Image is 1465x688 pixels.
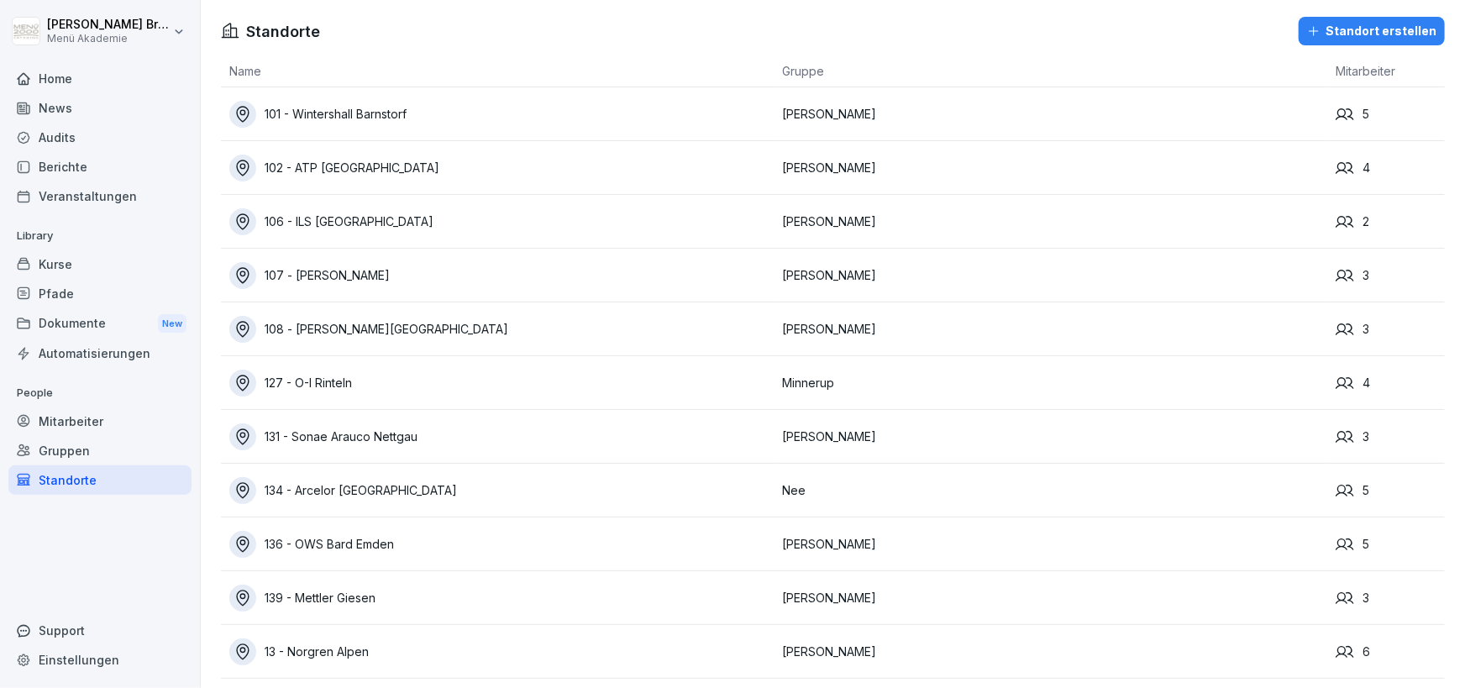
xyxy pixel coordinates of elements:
div: 5 [1336,535,1445,554]
div: 3 [1336,266,1445,285]
a: Berichte [8,152,192,181]
td: Minnerup [775,356,1328,410]
a: 106 - ILS [GEOGRAPHIC_DATA] [229,208,775,235]
div: 5 [1336,105,1445,123]
td: [PERSON_NAME] [775,249,1328,302]
h1: Standorte [246,20,320,43]
td: [PERSON_NAME] [775,571,1328,625]
p: Library [8,223,192,249]
a: 139 - Mettler Giesen [229,585,775,612]
td: [PERSON_NAME] [775,625,1328,679]
div: 4 [1336,374,1445,392]
a: 127 - O-I Rinteln [229,370,775,397]
a: Standorte [8,465,192,495]
td: [PERSON_NAME] [775,195,1328,249]
div: 6 [1336,643,1445,661]
div: Standort erstellen [1307,22,1436,40]
div: 3 [1336,320,1445,339]
a: 102 - ATP [GEOGRAPHIC_DATA] [229,155,775,181]
th: Name [221,55,775,87]
a: 136 - OWS Bard Emden [229,531,775,558]
a: Veranstaltungen [8,181,192,211]
a: 131 - Sonae Arauco Nettgau [229,423,775,450]
a: 107 - [PERSON_NAME] [229,262,775,289]
div: 2 [1336,213,1445,231]
a: 108 - [PERSON_NAME][GEOGRAPHIC_DATA] [229,316,775,343]
a: Einstellungen [8,645,192,675]
td: [PERSON_NAME] [775,141,1328,195]
div: 5 [1336,481,1445,500]
a: 134 - Arcelor [GEOGRAPHIC_DATA] [229,477,775,504]
div: 3 [1336,428,1445,446]
td: [PERSON_NAME] [775,87,1328,141]
button: Standort erstellen [1299,17,1445,45]
div: Dokumente [8,308,192,339]
div: New [158,314,186,333]
a: Pfade [8,279,192,308]
a: Gruppen [8,436,192,465]
a: Mitarbeiter [8,407,192,436]
a: Kurse [8,249,192,279]
td: [PERSON_NAME] [775,410,1328,464]
p: People [8,380,192,407]
td: [PERSON_NAME] [775,517,1328,571]
td: Nee [775,464,1328,517]
td: [PERSON_NAME] [775,302,1328,356]
a: Home [8,64,192,93]
a: 13 - Norgren Alpen [229,638,775,665]
p: [PERSON_NAME] Bruns [47,18,170,32]
div: 4 [1336,159,1445,177]
th: Mitarbeiter [1327,55,1445,87]
p: Menü Akademie [47,33,170,45]
a: Audits [8,123,192,152]
a: Automatisierungen [8,339,192,368]
div: Support [8,616,192,645]
a: DokumenteNew [8,308,192,339]
a: 101 - Wintershall Barnstorf [229,101,775,128]
th: Gruppe [775,55,1328,87]
div: 3 [1336,589,1445,607]
a: News [8,93,192,123]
